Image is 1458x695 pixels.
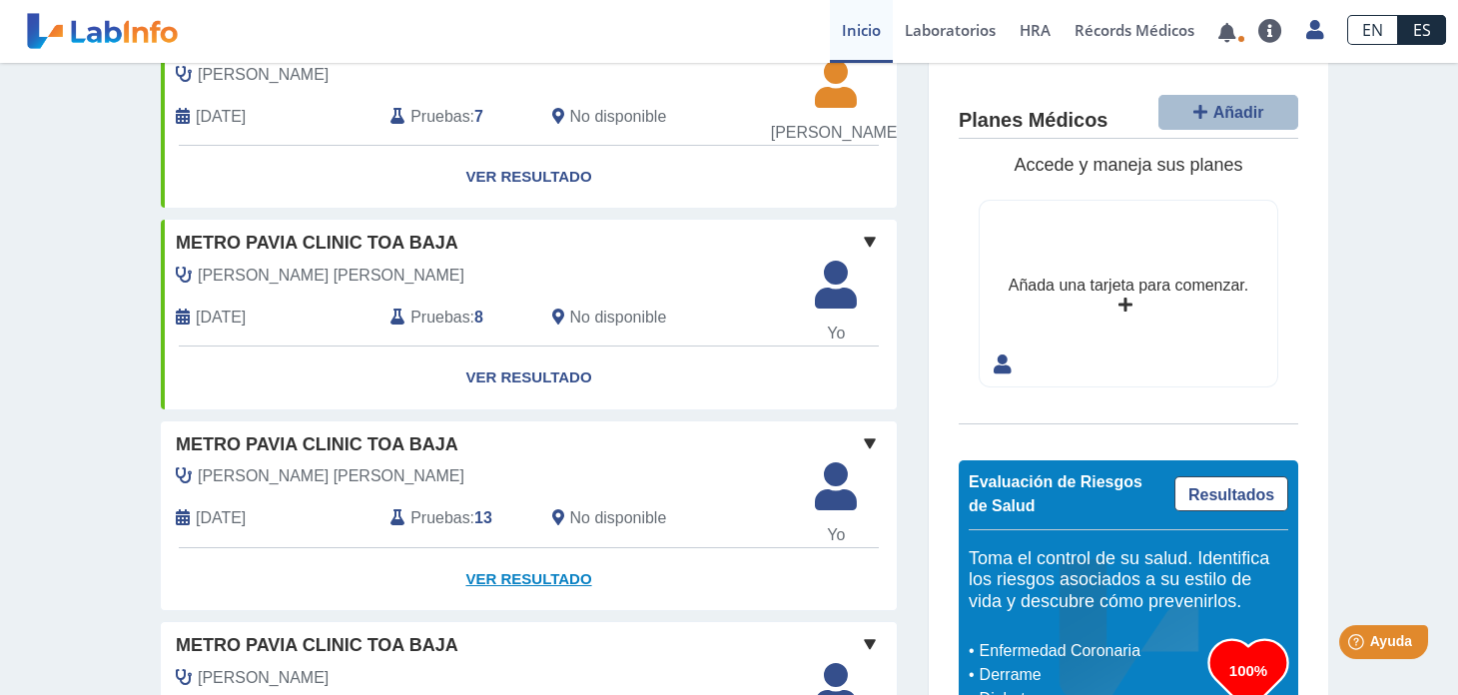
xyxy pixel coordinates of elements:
li: Enfermedad Coronaria [974,639,1208,663]
iframe: Help widget launcher [1280,617,1436,673]
span: 2025-08-14 [196,506,246,530]
span: No disponible [570,306,667,330]
h4: Planes Médicos [959,109,1107,133]
div: : [375,103,536,130]
span: Añadir [1213,104,1264,121]
span: Pruebas [410,105,469,129]
div: Añada una tarjeta para comenzar. [1009,274,1248,298]
span: Metro Pavia Clinic Toa Baja [176,431,458,458]
button: Añadir [1158,95,1298,130]
span: Metro Pavia Clinic Toa Baja [176,632,458,659]
span: Metro Pavia Clinic Toa Baja [176,230,458,257]
li: Derrame [974,663,1208,687]
span: 2024-06-28 [196,105,246,129]
a: Ver Resultado [161,548,897,611]
b: 13 [474,509,492,526]
b: 8 [474,309,483,326]
span: No disponible [570,105,667,129]
span: 2024-06-28 [196,306,246,330]
span: Yo [803,322,869,346]
span: Membreno Zelaya, Sandra [198,264,464,288]
a: ES [1398,15,1446,45]
span: Soto Bermudez, Rafael [198,464,464,488]
span: HRA [1020,20,1051,40]
a: Ver Resultado [161,347,897,409]
span: Yo [803,523,869,547]
a: EN [1347,15,1398,45]
div: : [375,505,536,532]
div: : [375,304,536,331]
h5: Toma el control de su salud. Identifica los riesgos asociados a su estilo de vida y descubre cómo... [969,548,1288,613]
a: Resultados [1174,476,1288,511]
a: Ver Resultado [161,146,897,209]
span: Santini, Ernesto [198,63,329,87]
span: Evaluación de Riesgos de Salud [969,473,1142,514]
span: Vargas, Jonathan [198,666,329,690]
span: Accede y maneja sus planes [1014,155,1242,175]
b: 7 [474,108,483,125]
span: [PERSON_NAME] [771,121,902,145]
span: Pruebas [410,506,469,530]
span: No disponible [570,506,667,530]
span: Pruebas [410,306,469,330]
h3: 100% [1208,658,1288,683]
